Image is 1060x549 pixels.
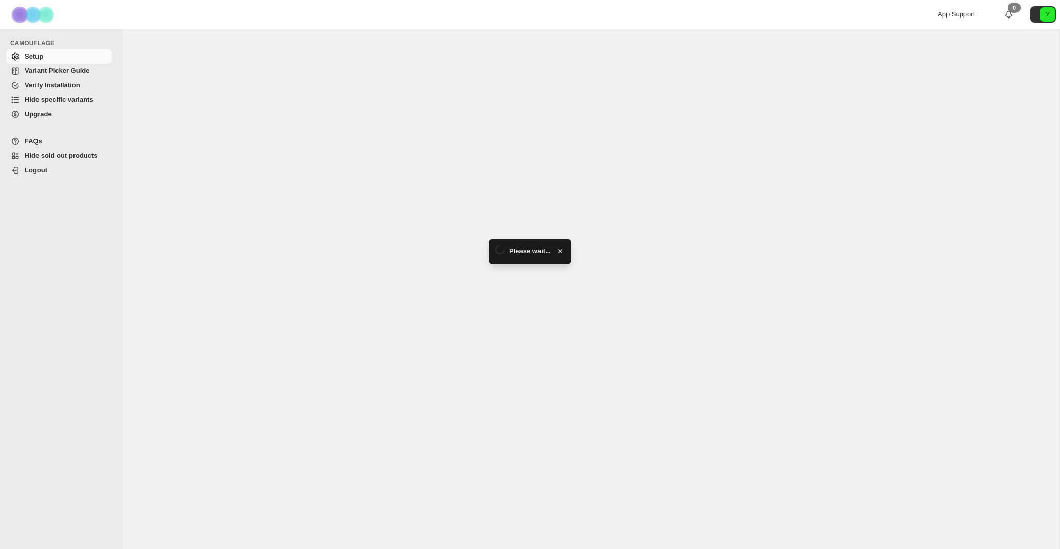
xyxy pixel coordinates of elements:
[6,163,112,177] a: Logout
[1008,3,1021,13] div: 0
[10,39,116,47] span: CAMOUFLAGE
[6,49,112,64] a: Setup
[25,81,80,89] span: Verify Installation
[6,64,112,78] a: Variant Picker Guide
[938,10,975,18] span: App Support
[6,93,112,107] a: Hide specific variants
[25,52,43,60] span: Setup
[25,96,94,103] span: Hide specific variants
[1040,7,1055,22] span: Avatar with initials Y
[8,1,60,29] img: Camouflage
[1046,11,1050,17] text: Y
[1030,6,1056,23] button: Avatar with initials Y
[25,166,47,174] span: Logout
[509,246,551,257] span: Please wait...
[6,78,112,93] a: Verify Installation
[6,149,112,163] a: Hide sold out products
[25,67,89,75] span: Variant Picker Guide
[6,107,112,121] a: Upgrade
[25,110,52,118] span: Upgrade
[25,152,98,159] span: Hide sold out products
[1003,9,1014,20] a: 0
[25,137,42,145] span: FAQs
[6,134,112,149] a: FAQs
